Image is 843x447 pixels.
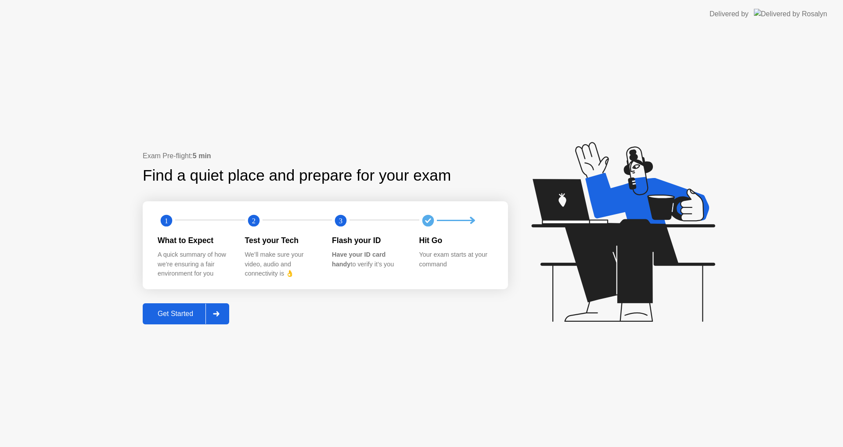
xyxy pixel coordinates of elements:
b: Have your ID card handy [332,251,385,268]
div: Flash your ID [332,235,405,246]
div: A quick summary of how we’re ensuring a fair environment for you [158,250,231,279]
div: Your exam starts at your command [419,250,493,269]
div: Delivered by [710,9,749,19]
img: Delivered by Rosalyn [754,9,827,19]
text: 3 [339,216,342,225]
b: 5 min [193,152,211,160]
div: Find a quiet place and prepare for your exam [143,164,452,187]
div: to verify it’s you [332,250,405,269]
text: 1 [165,216,168,225]
div: Exam Pre-flight: [143,151,508,161]
div: Get Started [145,310,205,318]
div: We’ll make sure your video, audio and connectivity is 👌 [245,250,318,279]
div: What to Expect [158,235,231,246]
div: Hit Go [419,235,493,246]
button: Get Started [143,303,229,324]
text: 2 [252,216,255,225]
div: Test your Tech [245,235,318,246]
